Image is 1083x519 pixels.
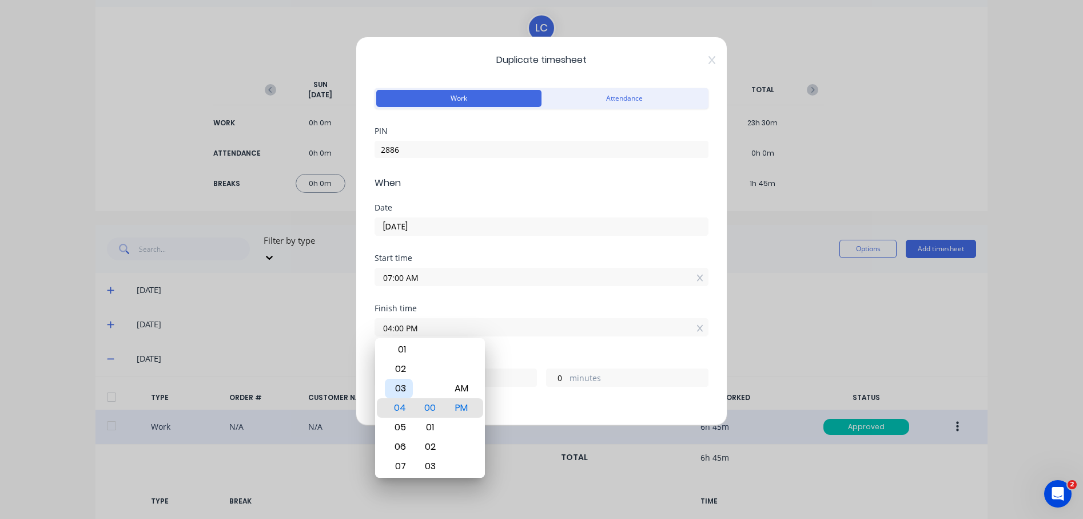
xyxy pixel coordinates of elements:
[375,127,708,135] div: PIN
[376,90,541,107] button: Work
[385,457,413,476] div: 07
[383,338,415,478] div: Hour
[385,379,413,398] div: 03
[375,141,708,158] input: Enter PIN
[375,176,708,190] span: When
[375,405,708,413] div: Breaks
[385,437,413,457] div: 06
[547,369,567,386] input: 0
[416,418,444,437] div: 01
[375,254,708,262] div: Start time
[448,379,476,398] div: AM
[416,457,444,476] div: 03
[1044,480,1072,508] iframe: Intercom live chat
[448,398,476,418] div: PM
[541,90,707,107] button: Attendance
[416,398,444,418] div: 00
[385,340,413,359] div: 01
[570,372,708,386] label: minutes
[416,437,444,457] div: 02
[375,204,708,212] div: Date
[385,418,413,437] div: 05
[375,53,708,67] span: Duplicate timesheet
[1068,480,1077,489] span: 2
[415,338,446,478] div: Minute
[375,355,708,363] div: Hours worked
[375,304,708,312] div: Finish time
[385,359,413,379] div: 02
[385,398,413,418] div: 04
[379,423,704,438] div: Add breaks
